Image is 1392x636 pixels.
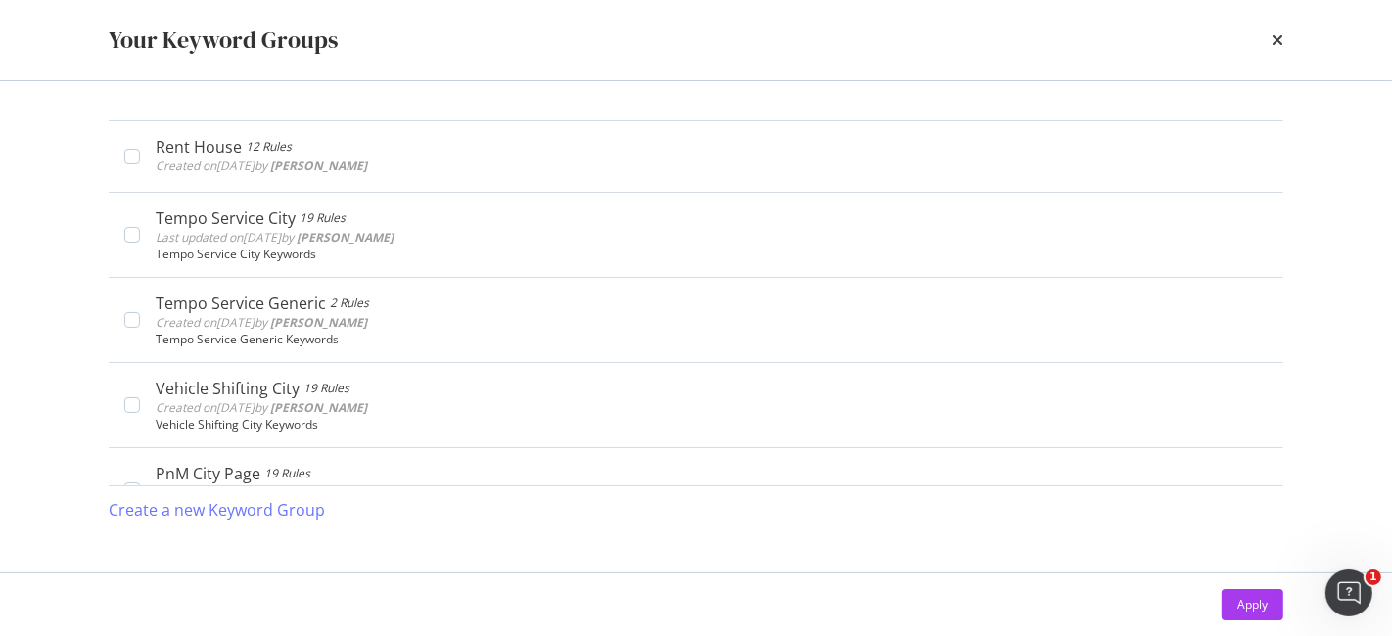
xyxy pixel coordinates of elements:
[270,314,367,331] b: [PERSON_NAME]
[270,399,367,416] b: [PERSON_NAME]
[1237,596,1268,613] div: Apply
[1222,589,1283,620] button: Apply
[156,464,260,483] div: PnM City Page
[156,379,300,398] div: Vehicle Shifting City
[300,208,346,228] div: 19 Rules
[109,499,325,522] div: Create a new Keyword Group
[246,137,292,157] div: 12 Rules
[156,333,1268,346] div: Tempo Service Generic Keywords
[109,23,338,57] div: Your Keyword Groups
[156,484,394,501] span: Last updated on [DATE] by
[109,486,325,533] button: Create a new Keyword Group
[297,484,394,501] b: [PERSON_NAME]
[156,208,296,228] div: Tempo Service City
[1272,23,1283,57] div: times
[270,158,367,174] b: [PERSON_NAME]
[156,418,1268,432] div: Vehicle Shifting City Keywords
[297,229,394,246] b: [PERSON_NAME]
[156,399,367,416] span: Created on [DATE] by
[330,294,369,313] div: 2 Rules
[156,314,367,331] span: Created on [DATE] by
[156,229,394,246] span: Last updated on [DATE] by
[156,137,242,157] div: Rent House
[156,248,1268,261] div: Tempo Service City Keywords
[156,294,326,313] div: Tempo Service Generic
[1366,569,1381,585] span: 1
[264,464,310,483] div: 19 Rules
[156,158,367,174] span: Created on [DATE] by
[1325,569,1372,616] iframe: Intercom live chat
[303,379,349,398] div: 19 Rules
